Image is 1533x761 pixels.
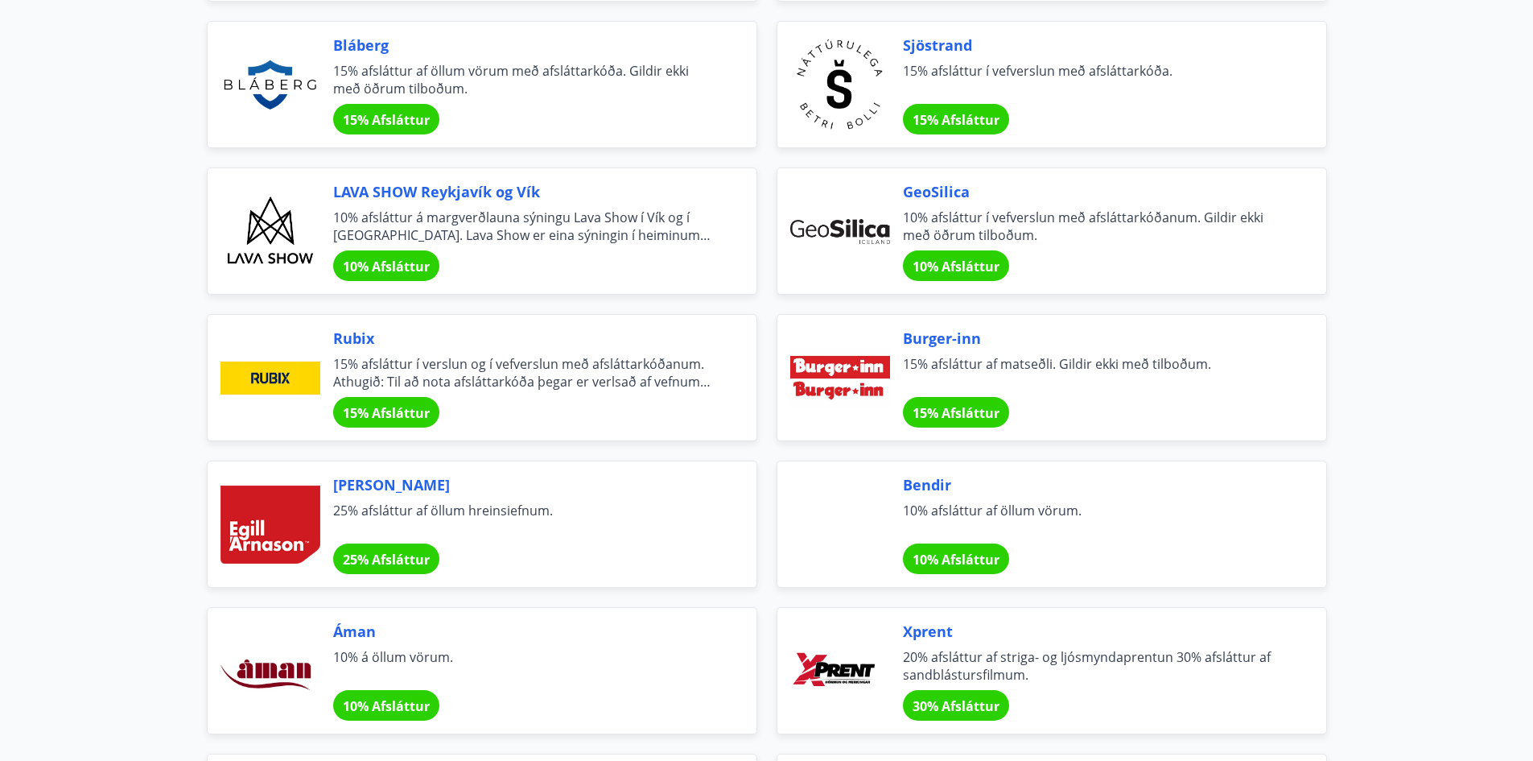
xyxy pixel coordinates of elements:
span: 10% Afsláttur [343,258,430,275]
span: 15% Afsláttur [343,111,430,129]
span: 10% Afsláttur [913,258,999,275]
span: 25% Afsláttur [343,551,430,569]
span: 15% afsláttur af matseðli. Gildir ekki með tilboðum. [903,355,1288,391]
span: Sjöstrand [903,35,1288,56]
span: 15% afsláttur af öllum vörum með afsláttarkóða. Gildir ekki með öðrum tilboðum. [333,62,718,97]
span: Bláberg [333,35,718,56]
span: [PERSON_NAME] [333,474,718,495]
span: 10% á öllum vörum. [333,648,718,684]
span: 10% Afsláttur [343,697,430,715]
span: 15% Afsláttur [343,404,430,422]
span: Rubix [333,328,718,349]
span: Burger-inn [903,328,1288,349]
span: 10% afsláttur af öllum vörum. [903,502,1288,537]
span: LAVA SHOW Reykjavík og Vík [333,181,718,202]
span: 10% afsláttur í vefverslun með afsláttarkóðanum. Gildir ekki með öðrum tilboðum. [903,209,1288,244]
span: 20% afsláttur af striga- og ljósmyndaprentun 30% afsláttur af sandblástursfilmum. [903,648,1288,684]
span: 15% Afsláttur [913,404,999,422]
span: 30% Afsláttur [913,697,999,715]
span: Bendir [903,474,1288,495]
span: Xprent [903,621,1288,642]
span: 10% Afsláttur [913,551,999,569]
span: 15% Afsláttur [913,111,999,129]
span: 15% afsláttur í verslun og í vefverslun með afsláttarkóðanum. Athugið: Til að nota afsláttarkóða ... [333,355,718,391]
span: 15% afsláttur í vefverslun með afsláttarkóða. [903,62,1288,97]
span: 25% afsláttur af öllum hreinsiefnum. [333,502,718,537]
span: GeoSilica [903,181,1288,202]
span: Áman [333,621,718,642]
span: 10% afsláttur á margverðlauna sýningu Lava Show í Vík og í [GEOGRAPHIC_DATA]. Lava Show er eina s... [333,209,718,244]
